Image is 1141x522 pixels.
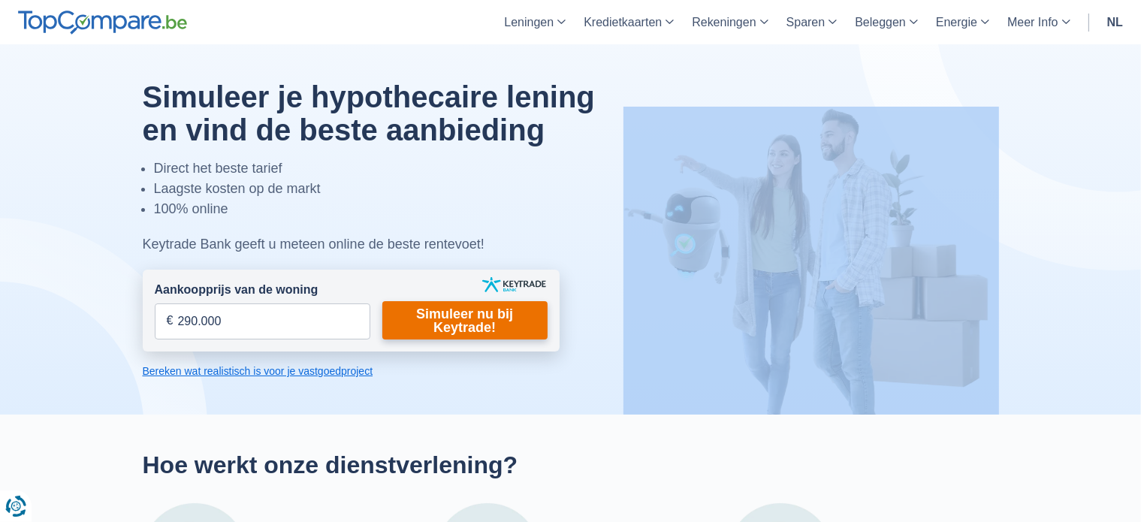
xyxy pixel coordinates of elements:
img: TopCompare [18,11,187,35]
li: Direct het beste tarief [154,158,633,179]
li: 100% online [154,199,633,219]
div: Keytrade Bank geeft u meteen online de beste rentevoet! [143,234,633,255]
span: € [167,312,174,330]
a: Bereken wat realistisch is voor je vastgoedproject [143,364,560,379]
a: Simuleer nu bij Keytrade! [382,301,548,339]
img: keytrade [482,277,546,292]
li: Laagste kosten op de markt [154,179,633,199]
h1: Simuleer je hypothecaire lening en vind de beste aanbieding [143,80,633,146]
h2: Hoe werkt onze dienstverlening? [143,451,999,479]
img: image-hero [623,107,999,415]
label: Aankoopprijs van de woning [155,282,318,299]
